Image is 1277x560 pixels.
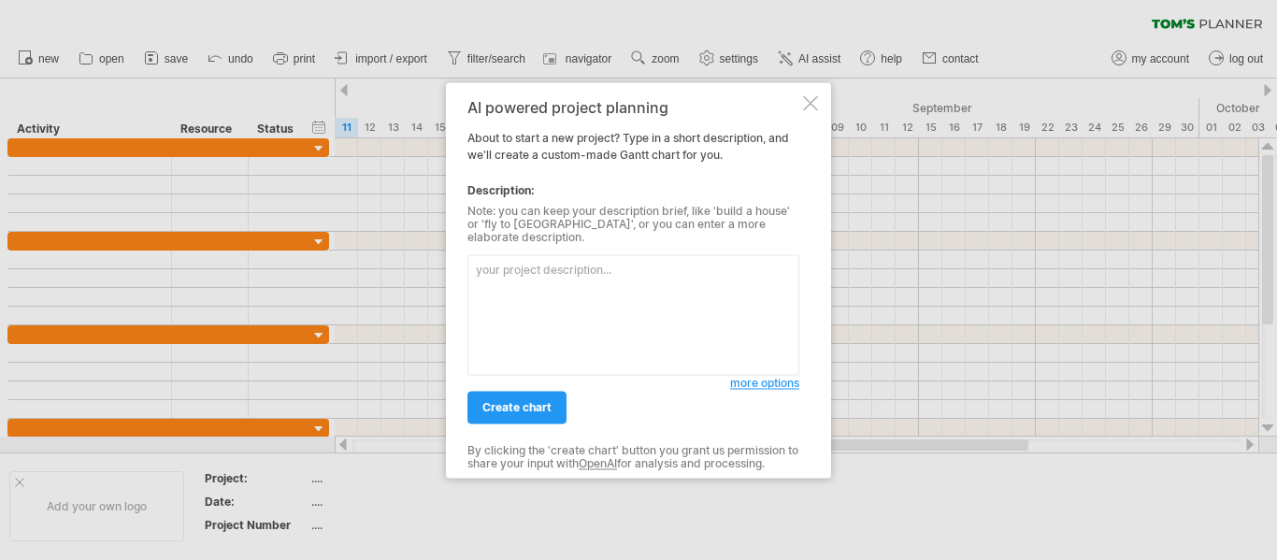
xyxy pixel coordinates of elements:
[467,205,799,245] div: Note: you can keep your description brief, like 'build a house' or 'fly to [GEOGRAPHIC_DATA]', or...
[467,99,799,461] div: About to start a new project? Type in a short description, and we'll create a custom-made Gantt c...
[467,391,567,424] a: create chart
[482,400,552,414] span: create chart
[467,99,799,116] div: AI powered project planning
[730,375,799,392] a: more options
[467,182,799,199] div: Description:
[579,457,617,471] a: OpenAI
[730,376,799,390] span: more options
[467,444,799,471] div: By clicking the 'create chart' button you grant us permission to share your input with for analys...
